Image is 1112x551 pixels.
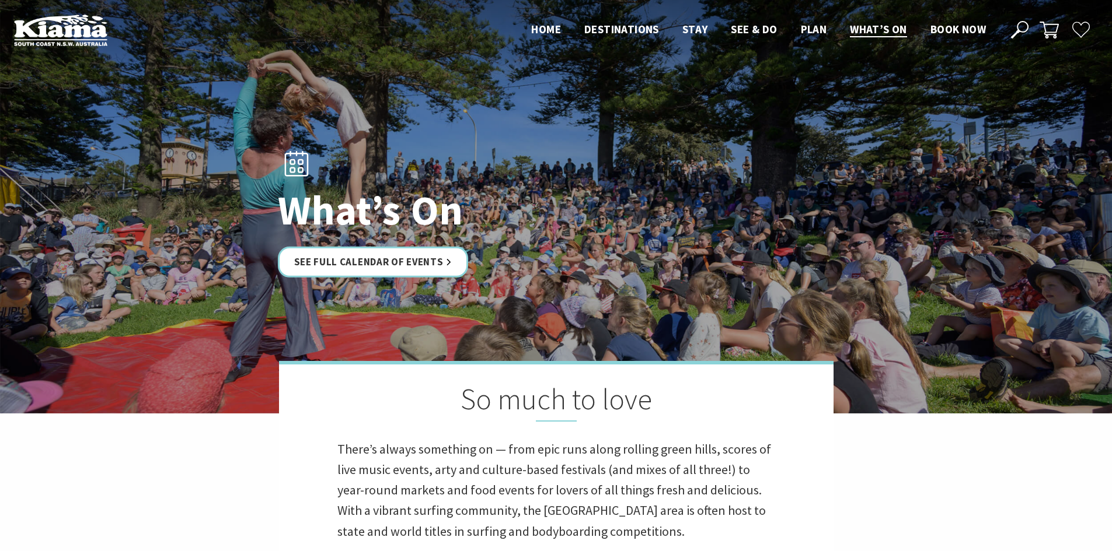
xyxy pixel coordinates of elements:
span: Plan [801,22,827,36]
a: See Full Calendar of Events [278,246,469,277]
img: Kiama Logo [14,14,107,46]
span: Home [531,22,561,36]
span: Book now [930,22,986,36]
h1: What’s On [278,187,608,232]
span: See & Do [731,22,777,36]
h2: So much to love [337,382,775,422]
nav: Main Menu [520,20,998,40]
span: Stay [682,22,708,36]
p: There’s always something on — from epic runs along rolling green hills, scores of live music even... [337,439,775,542]
span: Destinations [584,22,659,36]
span: What’s On [850,22,907,36]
